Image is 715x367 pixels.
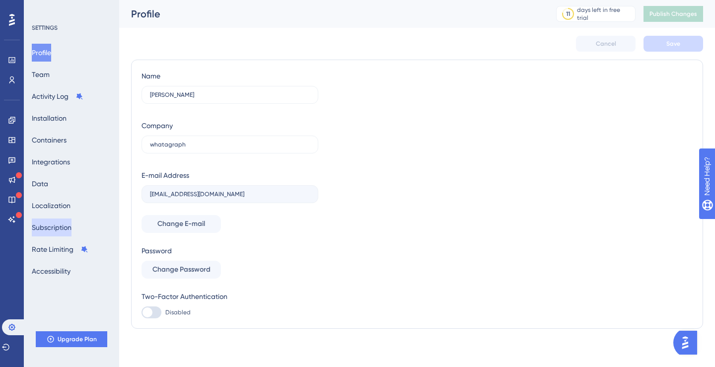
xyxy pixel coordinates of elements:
[32,197,71,215] button: Localization
[23,2,62,14] span: Need Help?
[32,87,83,105] button: Activity Log
[150,191,310,198] input: E-mail Address
[576,36,636,52] button: Cancel
[596,40,616,48] span: Cancel
[36,331,107,347] button: Upgrade Plan
[142,215,221,233] button: Change E-mail
[649,10,697,18] span: Publish Changes
[32,109,67,127] button: Installation
[32,44,51,62] button: Profile
[142,70,160,82] div: Name
[643,36,703,52] button: Save
[32,24,112,32] div: SETTINGS
[32,66,50,83] button: Team
[58,335,97,343] span: Upgrade Plan
[142,120,173,132] div: Company
[150,141,310,148] input: Company Name
[32,153,70,171] button: Integrations
[673,328,703,358] iframe: UserGuiding AI Assistant Launcher
[157,218,205,230] span: Change E-mail
[152,264,211,276] span: Change Password
[32,175,48,193] button: Data
[666,40,680,48] span: Save
[150,91,306,98] input: Name Surname
[142,261,221,279] button: Change Password
[142,245,318,257] div: Password
[32,131,67,149] button: Containers
[142,169,189,181] div: E-mail Address
[566,10,570,18] div: 11
[643,6,703,22] button: Publish Changes
[32,262,71,280] button: Accessibility
[32,219,71,236] button: Subscription
[577,6,632,22] div: days left in free trial
[32,240,88,258] button: Rate Limiting
[165,308,191,316] span: Disabled
[131,7,531,21] div: Profile
[142,291,318,302] div: Two-Factor Authentication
